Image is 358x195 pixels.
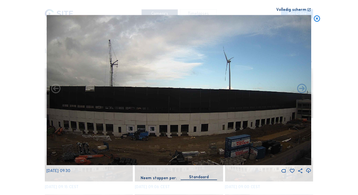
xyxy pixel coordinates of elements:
[141,176,177,180] div: Neem stappen per:
[50,83,62,95] i: Forward
[46,15,311,165] img: Image
[296,83,308,95] i: Back
[189,174,209,180] div: Standaard
[181,174,217,180] div: Standaard
[46,169,70,173] span: [DATE] 09:30
[277,8,307,12] div: Volledig scherm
